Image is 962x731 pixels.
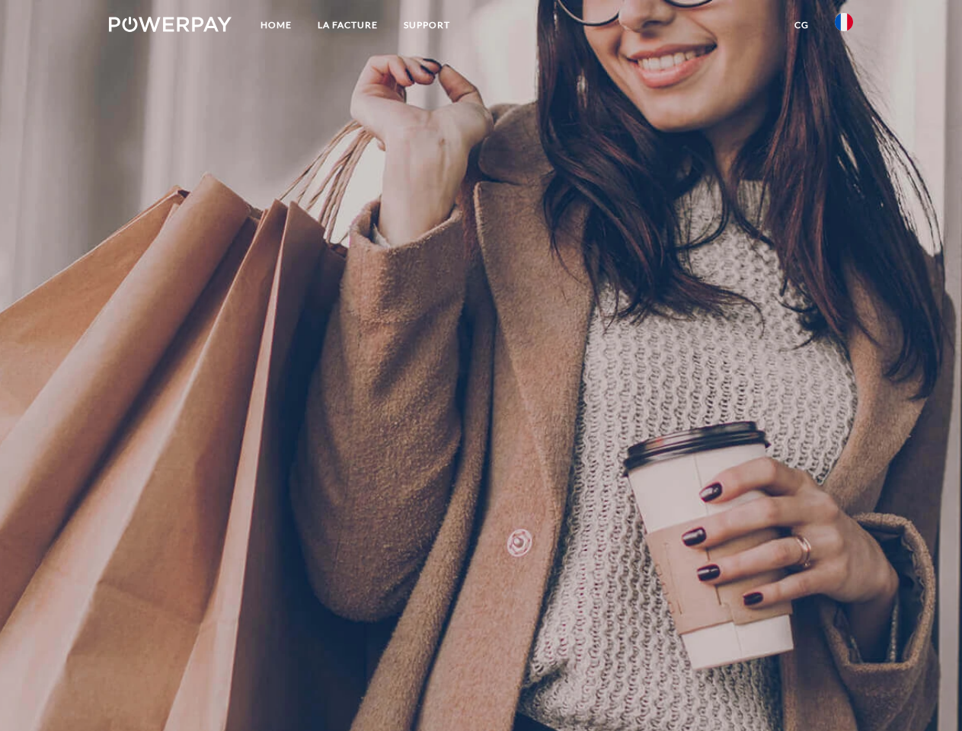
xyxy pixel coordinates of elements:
[835,13,853,31] img: fr
[248,11,305,39] a: Home
[781,11,822,39] a: CG
[109,17,232,32] img: logo-powerpay-white.svg
[305,11,391,39] a: LA FACTURE
[391,11,463,39] a: Support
